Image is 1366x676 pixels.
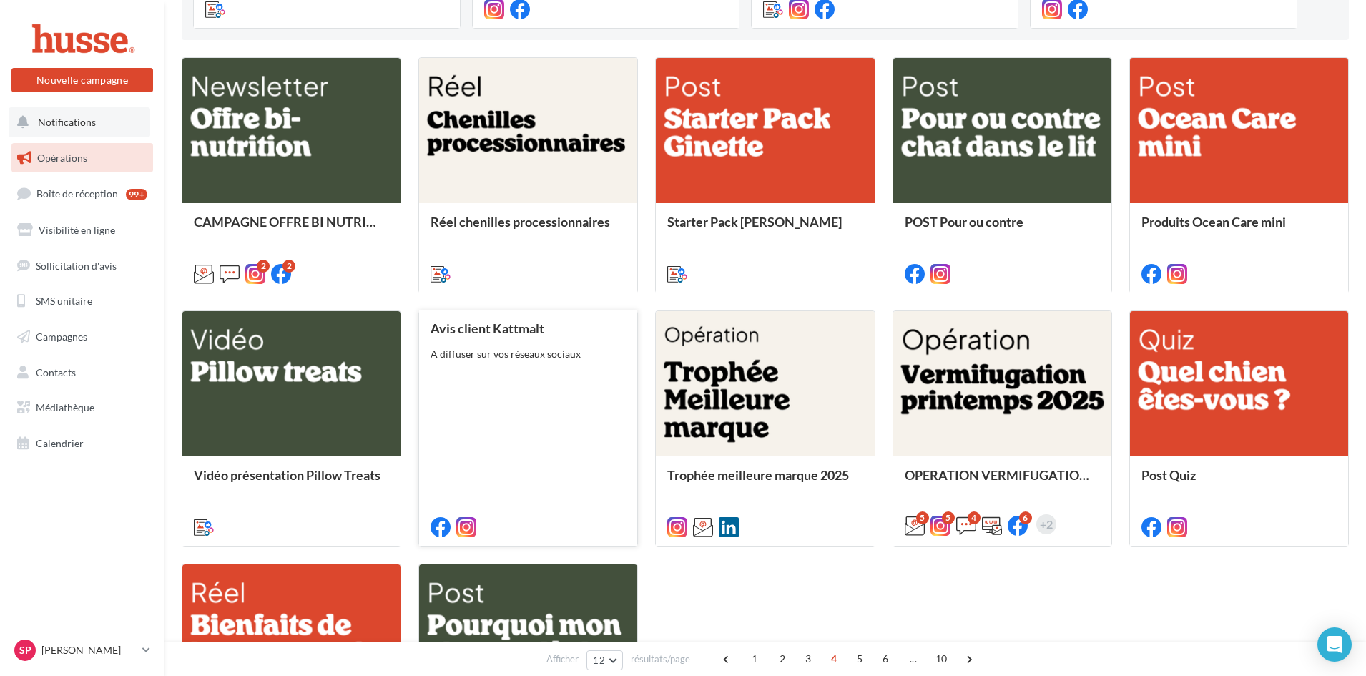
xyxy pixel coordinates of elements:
div: Post Quiz [1141,468,1337,496]
div: +2 [1036,514,1056,534]
div: Avis client Kattmalt [431,321,626,335]
span: Calendrier [36,437,84,449]
a: Médiathèque [9,393,156,423]
div: Réel chenilles processionnaires [431,215,626,243]
span: Contacts [36,366,76,378]
div: Vidéo présentation Pillow Treats [194,468,389,496]
span: 6 [874,647,897,670]
div: Trophée meilleure marque 2025 [667,468,863,496]
span: Opérations [37,152,87,164]
span: Sollicitation d'avis [36,259,117,271]
div: 99+ [126,189,147,200]
span: 12 [593,655,605,666]
span: Boîte de réception [36,187,118,200]
span: Médiathèque [36,401,94,413]
button: Notifications [9,107,150,137]
div: CAMPAGNE OFFRE BI NUTRITION [194,215,389,243]
span: ... [902,647,925,670]
div: Starter Pack [PERSON_NAME] [667,215,863,243]
span: 10 [930,647,953,670]
span: Visibilité en ligne [39,224,115,236]
span: 5 [848,647,871,670]
div: POST Pour ou contre [905,215,1100,243]
span: 2 [771,647,794,670]
span: Notifications [38,116,96,128]
span: 1 [743,647,766,670]
a: Sollicitation d'avis [9,251,156,281]
a: Contacts [9,358,156,388]
div: 2 [257,260,270,273]
div: A diffuser sur vos réseaux sociaux [431,347,626,361]
div: 5 [942,511,955,524]
p: [PERSON_NAME] [41,643,137,657]
a: Sp [PERSON_NAME] [11,637,153,664]
a: Campagnes [9,322,156,352]
button: Nouvelle campagne [11,68,153,92]
a: Visibilité en ligne [9,215,156,245]
span: 3 [797,647,820,670]
a: Calendrier [9,428,156,459]
div: 2 [282,260,295,273]
span: 4 [822,647,845,670]
div: OPERATION VERMIFUGATION PRINTEMPS 2025 [905,468,1100,496]
span: résultats/page [631,652,690,666]
a: Opérations [9,143,156,173]
span: Afficher [546,652,579,666]
span: Campagnes [36,330,87,343]
div: 6 [1019,511,1032,524]
a: Boîte de réception99+ [9,178,156,209]
span: SMS unitaire [36,295,92,307]
button: 12 [586,650,623,670]
div: 4 [968,511,981,524]
div: 5 [916,511,929,524]
a: SMS unitaire [9,286,156,316]
div: Produits Ocean Care mini [1141,215,1337,243]
span: Sp [19,643,31,657]
div: Open Intercom Messenger [1317,627,1352,662]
